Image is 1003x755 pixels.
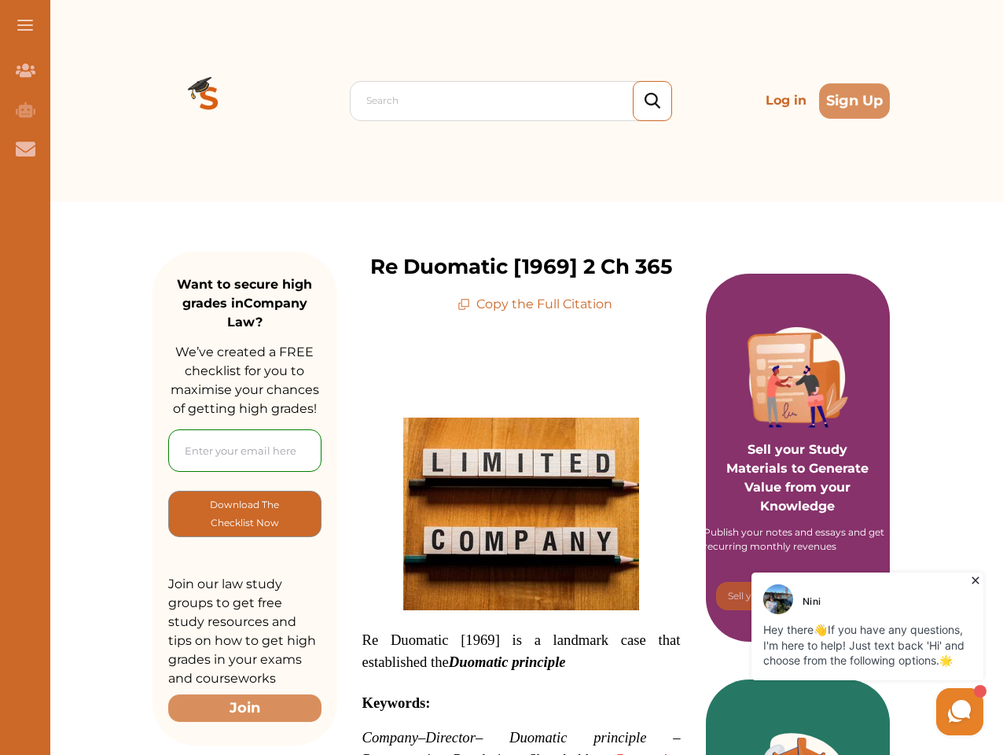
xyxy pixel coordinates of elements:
[168,575,321,688] p: Join our law study groups to get free study resources and tips on how to get high grades in your ...
[362,632,681,670] span: Re Duomatic [1969] is a landmark case that established the
[748,327,848,428] img: Purple card image
[370,252,672,282] p: Re Duomatic [1969] 2 Ch 365
[626,569,987,739] iframe: HelpCrunch
[425,729,476,746] span: Director
[152,44,266,157] img: Logo
[704,525,892,554] div: Publish your notes and essays and get recurring monthly revenues
[645,93,660,109] img: search_icon
[362,729,419,746] span: Company
[476,729,483,746] span: –
[171,344,319,416] span: We’ve created a FREE checklist for you to maximise your chances of getting high grades!
[819,83,890,119] button: Sign Up
[168,491,321,537] button: [object Object]
[457,295,612,314] p: Copy the Full Citation
[168,429,321,472] input: Enter your email here
[418,729,425,746] span: –
[509,729,681,746] span: Duomatic principle –
[168,694,321,722] button: Join
[362,694,431,711] strong: Keywords:
[177,277,312,330] strong: Want to secure high grades in Company Law ?
[722,396,875,516] p: Sell your Study Materials to Generate Value from your Knowledge
[200,495,289,532] p: Download The Checklist Now
[403,418,639,610] img: Company-Law-feature-300x245.jpg
[759,85,813,116] p: Log in
[449,654,566,670] em: Duomatic principle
